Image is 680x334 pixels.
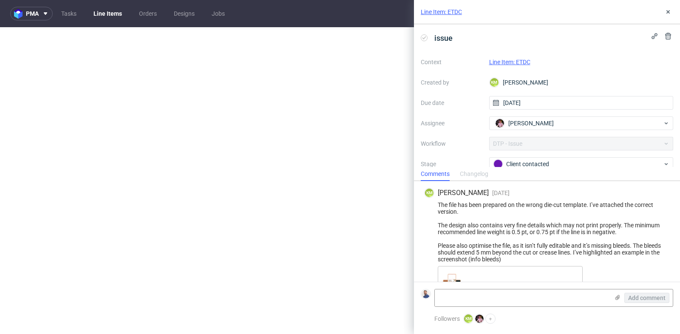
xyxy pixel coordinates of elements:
[421,167,450,181] div: Comments
[10,7,53,20] button: pma
[442,273,462,287] img: info bleeds.png
[421,139,482,149] label: Workflow
[460,167,488,181] div: Changelog
[421,159,482,169] label: Stage
[475,314,484,323] img: Aleks Ziemkowski
[493,159,663,169] div: Client contacted
[489,76,674,89] div: [PERSON_NAME]
[14,9,26,19] img: logo
[421,98,482,108] label: Due date
[134,7,162,20] a: Orders
[490,78,499,87] figcaption: KM
[489,59,530,65] a: Line Item: ETDC
[169,7,200,20] a: Designs
[421,57,482,67] label: Context
[88,7,127,20] a: Line Items
[207,7,230,20] a: Jobs
[492,190,510,196] span: [DATE]
[56,7,82,20] a: Tasks
[438,188,489,198] span: [PERSON_NAME]
[434,315,460,322] span: Followers
[26,11,39,17] span: pma
[464,314,473,323] figcaption: KM
[421,8,462,16] a: Line Item: ETDC
[421,77,482,88] label: Created by
[424,201,670,263] div: The file has been prepared on the wrong die-cut template. I’ve attached the correct version. The ...
[425,189,433,197] figcaption: KM
[422,290,430,298] img: Michał Rachański
[496,119,504,127] img: Aleks Ziemkowski
[431,31,456,45] span: issue
[508,119,554,127] span: [PERSON_NAME]
[485,314,496,324] button: +
[421,118,482,128] label: Assignee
